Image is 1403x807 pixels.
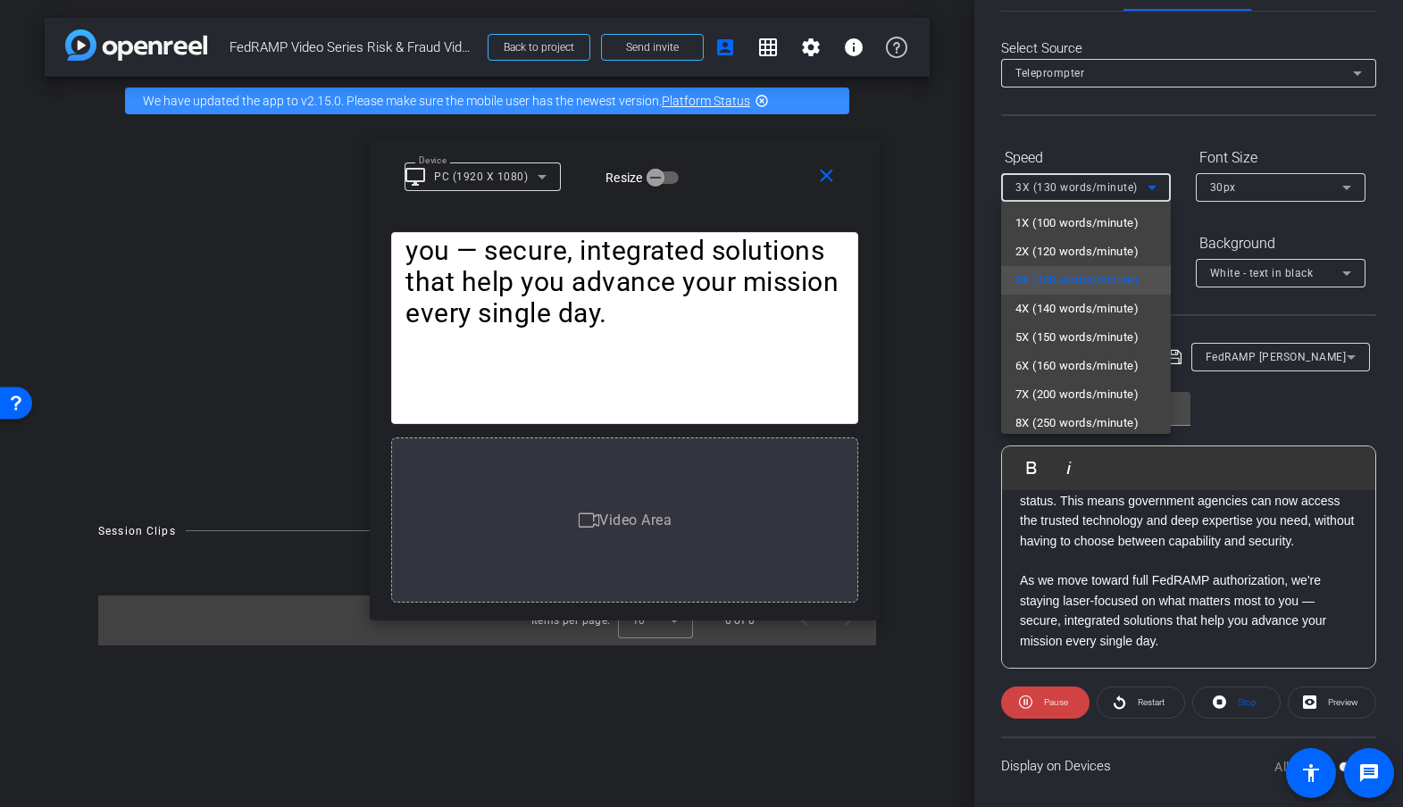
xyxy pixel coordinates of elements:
span: 2X (120 words/minute) [1015,241,1139,262]
span: 7X (200 words/minute) [1015,384,1139,405]
span: 3X (130 words/minute) [1015,270,1139,291]
span: 4X (140 words/minute) [1015,298,1139,320]
span: 1X (100 words/minute) [1015,212,1139,234]
span: 8X (250 words/minute) [1015,412,1139,434]
span: 5X (150 words/minute) [1015,327,1139,348]
span: 6X (160 words/minute) [1015,355,1139,377]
